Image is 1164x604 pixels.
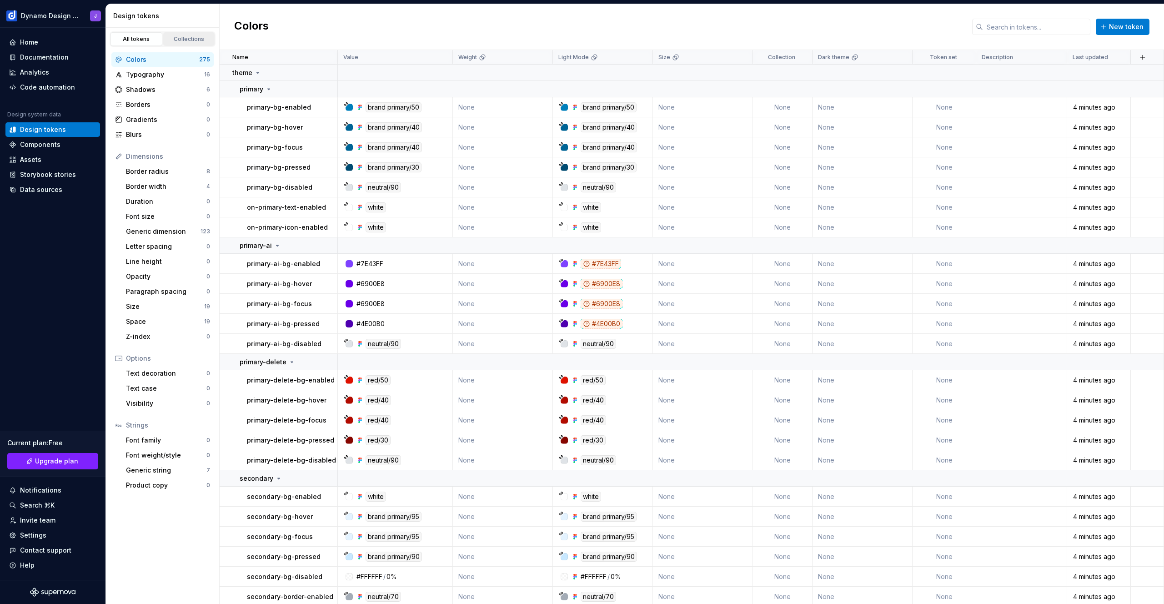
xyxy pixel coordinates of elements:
[581,492,601,502] div: white
[206,288,210,295] div: 0
[581,182,616,192] div: neutral/90
[653,390,753,410] td: None
[983,19,1090,35] input: Search in tokens...
[1068,299,1130,308] div: 4 minutes ago
[247,203,326,212] p: on-primary-text-enabled
[913,430,976,450] td: None
[126,466,206,475] div: Generic string
[122,314,214,329] a: Space19
[813,217,913,237] td: None
[20,516,55,525] div: Invite team
[343,54,358,61] p: Value
[126,317,204,326] div: Space
[122,209,214,224] a: Font size0
[913,197,976,217] td: None
[813,314,913,334] td: None
[658,54,670,61] p: Size
[1068,123,1130,132] div: 4 minutes ago
[356,319,385,328] div: #4E00B0
[366,142,422,152] div: brand primary/40
[366,435,391,445] div: red/30
[5,513,100,528] a: Invite team
[753,487,813,507] td: None
[653,177,753,197] td: None
[122,478,214,493] a: Product copy0
[813,294,913,314] td: None
[1073,54,1108,61] p: Last updated
[453,294,553,314] td: None
[813,137,913,157] td: None
[111,127,214,142] a: Blurs0
[20,170,76,179] div: Storybook stories
[453,197,553,217] td: None
[21,11,79,20] div: Dynamo Design System
[5,543,100,558] button: Contact support
[122,284,214,299] a: Paragraph spacing0
[813,117,913,137] td: None
[126,130,206,139] div: Blurs
[126,384,206,393] div: Text case
[126,332,206,341] div: Z-index
[126,152,210,161] div: Dimensions
[206,273,210,280] div: 0
[206,370,210,377] div: 0
[247,319,320,328] p: primary-ai-bg-pressed
[111,97,214,112] a: Borders0
[20,53,69,62] div: Documentation
[753,97,813,117] td: None
[366,339,401,349] div: neutral/90
[206,198,210,205] div: 0
[35,457,78,466] span: Upgrade plan
[913,254,976,274] td: None
[204,303,210,310] div: 19
[653,370,753,390] td: None
[453,314,553,334] td: None
[122,433,214,448] a: Font family0
[1068,376,1130,385] div: 4 minutes ago
[813,430,913,450] td: None
[813,390,913,410] td: None
[813,450,913,470] td: None
[247,143,303,152] p: primary-bg-focus
[1068,143,1130,152] div: 4 minutes ago
[581,455,616,465] div: neutral/90
[20,531,46,540] div: Settings
[913,217,976,237] td: None
[366,395,391,405] div: red/40
[247,456,336,465] p: primary-delete-bg-disabled
[122,224,214,239] a: Generic dimension123
[366,415,391,425] div: red/40
[122,329,214,344] a: Z-index0
[122,269,214,284] a: Opacity0
[20,38,38,47] div: Home
[913,294,976,314] td: None
[818,54,849,61] p: Dark theme
[20,83,75,92] div: Code automation
[913,117,976,137] td: None
[247,436,334,445] p: primary-delete-bg-pressed
[581,415,606,425] div: red/40
[653,334,753,354] td: None
[5,167,100,182] a: Storybook stories
[199,56,210,63] div: 275
[913,450,976,470] td: None
[111,82,214,97] a: Shadows6
[653,274,753,294] td: None
[206,467,210,474] div: 7
[247,396,326,405] p: primary-delete-bg-hover
[1068,279,1130,288] div: 4 minutes ago
[753,157,813,177] td: None
[122,239,214,254] a: Letter spacing0
[982,54,1013,61] p: Description
[356,279,385,288] div: #6900E8
[753,370,813,390] td: None
[366,222,386,232] div: white
[20,486,61,495] div: Notifications
[366,122,422,132] div: brand primary/40
[753,450,813,470] td: None
[206,168,210,175] div: 8
[206,183,210,190] div: 4
[753,197,813,217] td: None
[247,339,321,348] p: primary-ai-bg-disabled
[126,421,210,430] div: Strings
